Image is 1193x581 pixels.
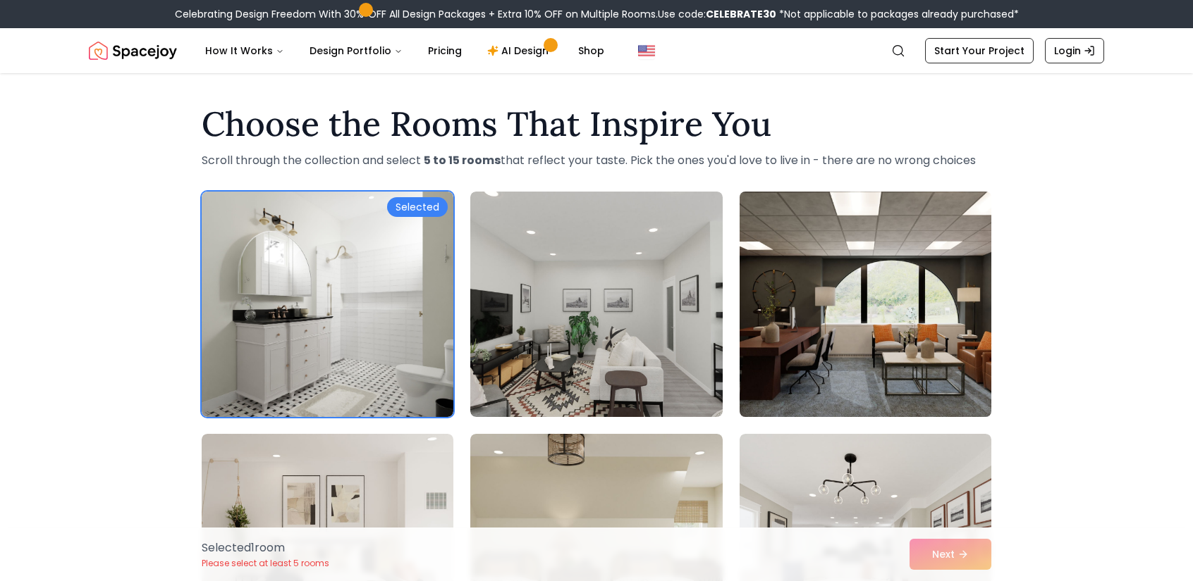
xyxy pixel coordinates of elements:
nav: Global [89,28,1104,73]
strong: 5 to 15 rooms [424,152,501,168]
p: Please select at least 5 rooms [202,558,329,569]
p: Selected 1 room [202,539,329,556]
b: CELEBRATE30 [706,7,776,21]
a: AI Design [476,37,564,65]
span: *Not applicable to packages already purchased* [776,7,1019,21]
nav: Main [194,37,616,65]
img: Room room-1 [202,192,453,417]
img: United States [638,42,655,59]
a: Shop [567,37,616,65]
a: Login [1045,38,1104,63]
button: Design Portfolio [298,37,414,65]
img: Room room-2 [470,192,722,417]
div: Selected [387,197,448,217]
span: Use code: [658,7,776,21]
a: Pricing [417,37,473,65]
img: Room room-3 [733,186,998,423]
img: Spacejoy Logo [89,37,177,65]
p: Scroll through the collection and select that reflect your taste. Pick the ones you'd love to liv... [202,152,991,169]
h1: Choose the Rooms That Inspire You [202,107,991,141]
a: Spacejoy [89,37,177,65]
button: How It Works [194,37,295,65]
a: Start Your Project [925,38,1034,63]
div: Celebrating Design Freedom With 30% OFF All Design Packages + Extra 10% OFF on Multiple Rooms. [175,7,1019,21]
